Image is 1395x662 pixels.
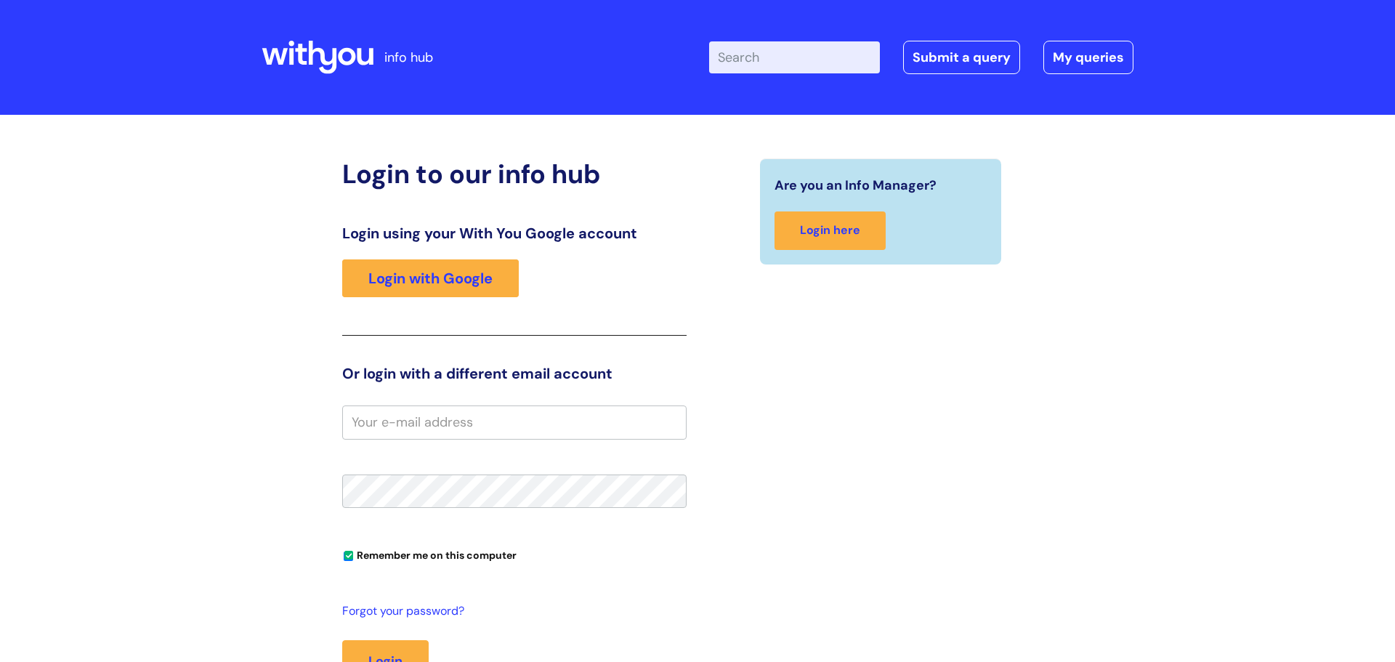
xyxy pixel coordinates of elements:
div: You can uncheck this option if you're logging in from a shared device [342,543,687,566]
a: Forgot your password? [342,601,679,622]
input: Your e-mail address [342,405,687,439]
span: Are you an Info Manager? [775,174,937,197]
a: Login with Google [342,259,519,297]
input: Search [709,41,880,73]
a: My queries [1043,41,1133,74]
h3: Or login with a different email account [342,365,687,382]
h2: Login to our info hub [342,158,687,190]
input: Remember me on this computer [344,552,353,561]
p: info hub [384,46,433,69]
a: Login here [775,211,886,250]
h3: Login using your With You Google account [342,225,687,242]
label: Remember me on this computer [342,546,517,562]
a: Submit a query [903,41,1020,74]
